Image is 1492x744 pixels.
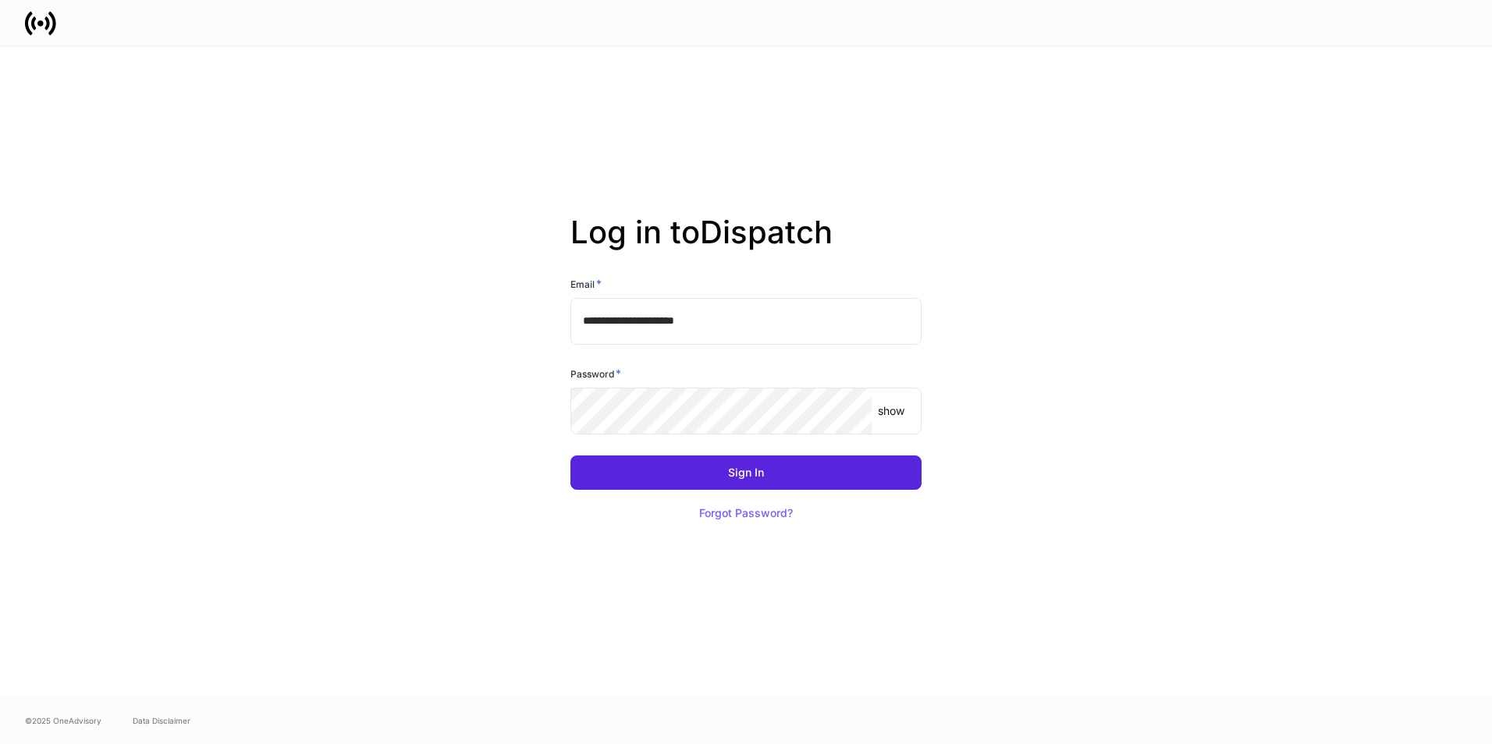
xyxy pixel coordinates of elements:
h2: Log in to Dispatch [570,214,922,276]
span: © 2025 OneAdvisory [25,714,101,727]
button: Forgot Password? [680,496,812,530]
h6: Email [570,276,602,292]
button: Sign In [570,455,922,490]
h6: Password [570,366,621,381]
div: Sign In [728,467,764,478]
p: show [878,403,904,419]
div: Forgot Password? [699,508,793,519]
a: Data Disclaimer [133,714,190,727]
